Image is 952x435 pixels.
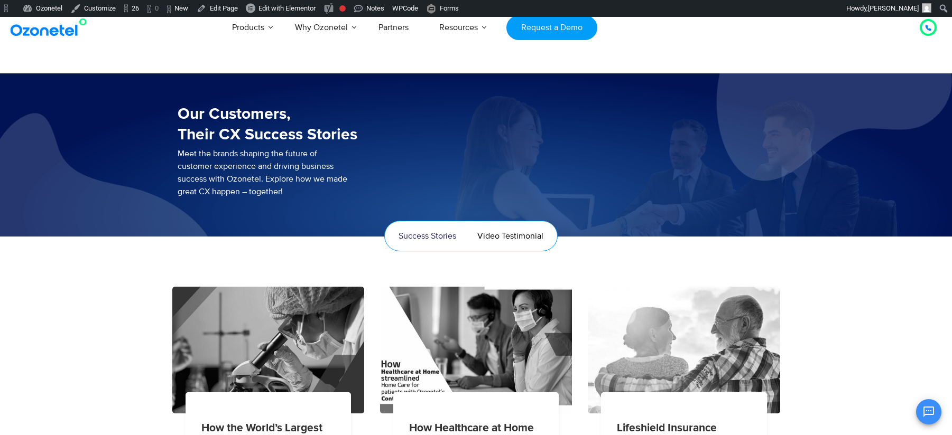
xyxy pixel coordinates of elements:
[424,10,493,45] a: Resources
[339,5,346,12] div: Focus keyphrase not set
[178,104,801,145] h3: Our Customers, Their CX Success Stories
[916,399,941,424] button: Open chat
[258,4,316,12] span: Edit with Elementor
[399,231,456,241] span: Success Stories
[217,10,280,45] a: Products
[467,224,554,248] a: Video Testimonial
[477,231,543,241] span: Video Testimonial
[363,10,424,45] a: Partners
[506,15,597,40] a: Request a Demo
[388,224,467,248] a: Success Stories
[280,10,363,45] a: Why Ozonetel
[868,4,919,12] span: [PERSON_NAME]
[178,147,801,198] p: Meet the brands shaping the future of customer experience and driving business success with Ozone...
